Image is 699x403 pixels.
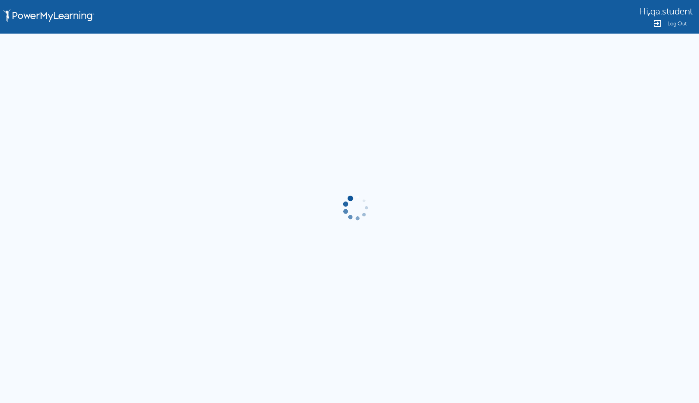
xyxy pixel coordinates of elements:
div: , [639,5,693,17]
span: qa.student [650,6,693,17]
span: Log Out [667,21,687,27]
img: Logout Icon [653,19,662,28]
span: Hi [639,6,648,17]
img: gif-load2.gif [341,193,370,222]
